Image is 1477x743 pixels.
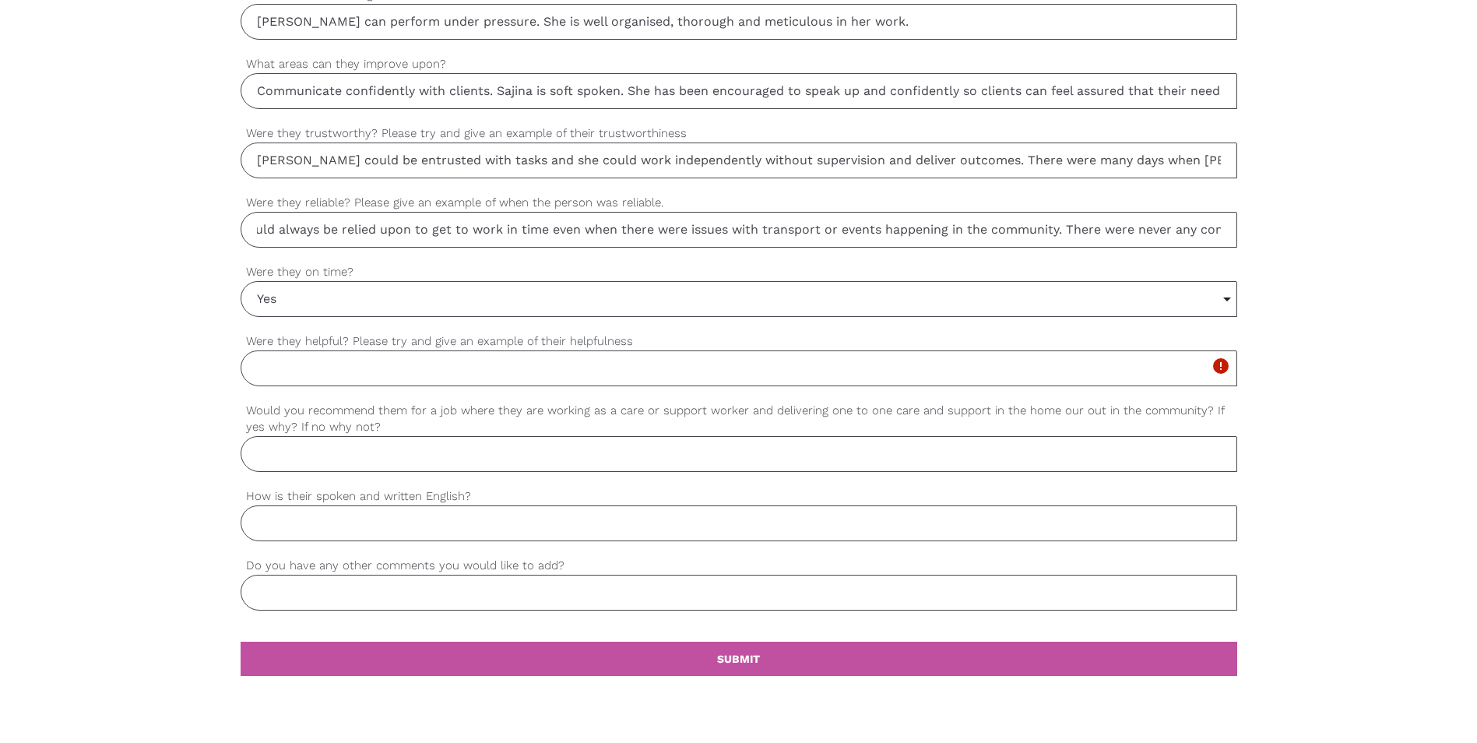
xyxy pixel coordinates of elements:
[241,55,1237,73] label: What areas can they improve upon?
[241,333,1237,350] label: Were they helpful? Please try and give an example of their helpfulness
[241,263,1237,281] label: Were they on time?
[1211,357,1230,375] i: error
[717,653,760,665] b: SUBMIT
[241,642,1237,676] a: SUBMIT
[241,557,1237,575] label: Do you have any other comments you would like to add?
[241,194,1237,212] label: Were they reliable? Please give an example of when the person was reliable.
[241,402,1237,436] label: Would you recommend them for a job where they are working as a care or support worker and deliver...
[241,125,1237,143] label: Were they trustworthy? Please try and give an example of their trustworthiness
[241,488,1237,505] label: How is their spoken and written English?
